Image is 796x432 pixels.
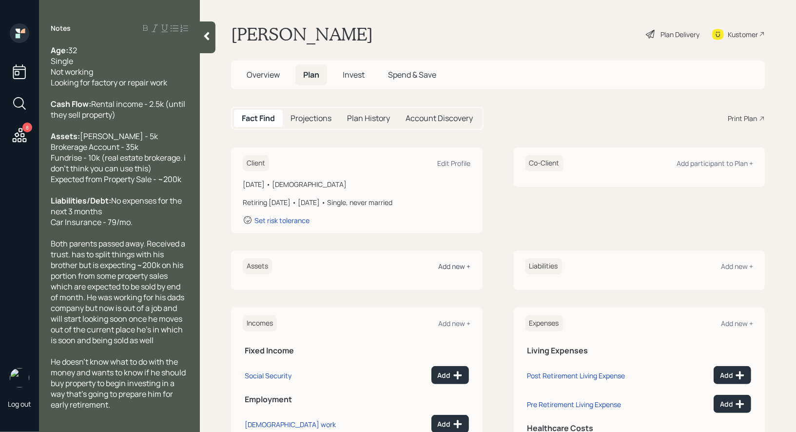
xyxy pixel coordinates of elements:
span: He doesn't know what to do with the money and wants to know if he should buy property to begin in... [51,356,187,410]
div: [DEMOGRAPHIC_DATA] work [245,420,336,429]
button: Add [714,395,751,413]
img: treva-nostdahl-headshot.png [10,368,29,388]
span: 32 Single Not working Looking for factory or repair work [51,45,167,88]
div: Add [438,370,463,380]
span: [PERSON_NAME] - 5k Brokerage Account - 35k Fundrise - 10k (real estate brokerage. i don't think y... [51,131,187,185]
span: Spend & Save [388,69,436,80]
span: Rental income - 2.5k (until they sell property) [51,99,187,120]
div: Set risk tolerance [254,216,310,225]
h1: [PERSON_NAME] [231,23,373,45]
h6: Co-Client [525,155,563,171]
div: Pre Retirement Living Expense [527,400,621,409]
div: [DATE] • [DEMOGRAPHIC_DATA] [243,179,471,189]
div: Log out [8,399,31,409]
div: Add new + [721,319,753,328]
h5: Fact Find [242,114,275,123]
div: Add [720,370,745,380]
div: Add [720,399,745,409]
span: Plan [303,69,319,80]
button: Add [714,366,751,384]
div: Print Plan [728,113,757,123]
div: Post Retirement Living Expense [527,371,625,380]
h6: Client [243,155,269,171]
span: No expenses for the next 3 months Car Insurance - 79/mo. [51,195,183,227]
h5: Plan History [347,114,390,123]
span: Overview [247,69,280,80]
span: Both parents passed away. Received a trust. has to split things with his brother but is expecting... [51,238,187,346]
h5: Employment [245,395,469,404]
div: Plan Delivery [660,29,699,40]
div: Add new + [439,262,471,271]
div: Edit Profile [438,159,471,168]
h5: Fixed Income [245,346,469,355]
div: Add new + [439,319,471,328]
h5: Projections [291,114,331,123]
div: Retiring [DATE] • [DATE] • Single, never married [243,197,471,207]
div: Social Security [245,371,291,380]
div: Add participant to Plan + [677,159,753,168]
div: 8 [22,123,32,132]
span: Assets: [51,131,80,142]
div: Add [438,419,463,429]
h6: Liabilities [525,258,562,274]
label: Notes [51,23,71,33]
span: Age: [51,45,68,56]
div: Add new + [721,262,753,271]
h5: Account Discovery [406,114,473,123]
span: Liabilities/Debt: [51,195,111,206]
h5: Living Expenses [527,346,752,355]
h6: Expenses [525,315,563,331]
h6: Incomes [243,315,277,331]
button: Add [431,366,469,384]
h6: Assets [243,258,272,274]
div: Kustomer [728,29,758,40]
span: Cash Flow: [51,99,91,109]
span: Invest [343,69,365,80]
